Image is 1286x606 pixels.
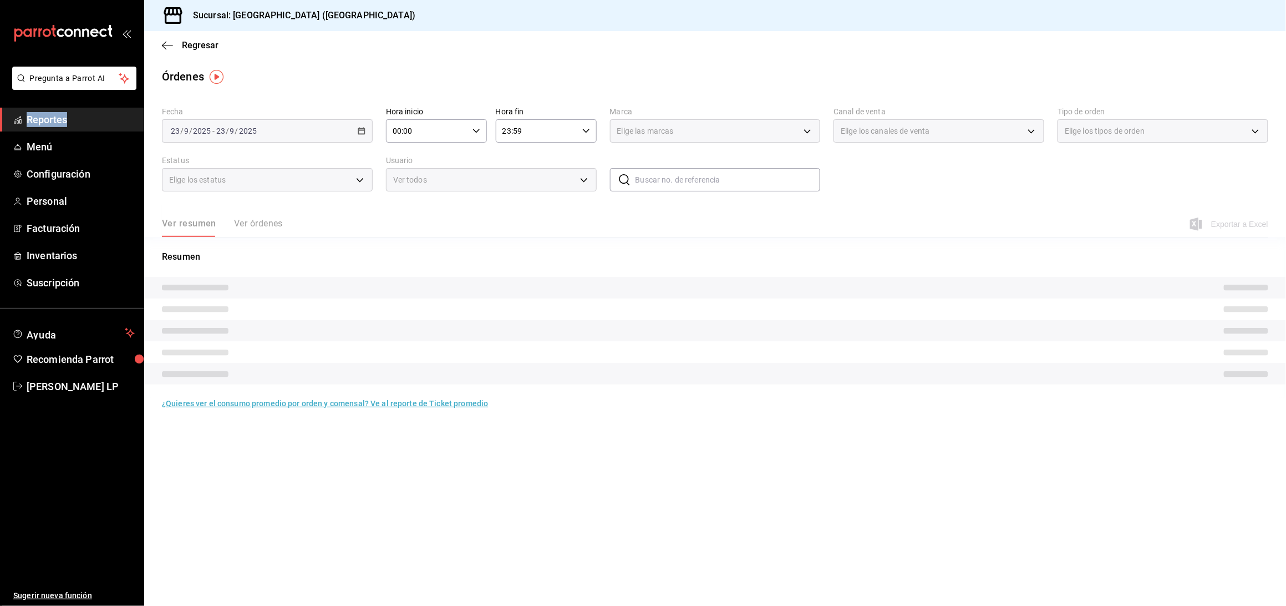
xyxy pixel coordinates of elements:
label: Hora fin [496,108,597,116]
label: Estatus [162,157,373,165]
h3: Sucursal: [GEOGRAPHIC_DATA] ([GEOGRAPHIC_DATA]) [184,9,415,22]
span: Personal [27,194,135,209]
span: Elige los tipos de orden [1065,125,1145,137]
span: / [235,127,238,135]
span: Facturación [27,221,135,236]
input: Buscar no. de referencia [636,169,821,191]
a: Pregunta a Parrot AI [8,80,136,92]
input: -- [184,127,189,135]
label: Canal de venta [833,108,1044,116]
span: Sugerir nueva función [13,590,135,602]
label: Tipo de orden [1058,108,1268,116]
button: Regresar [162,40,218,50]
img: Tooltip marker [210,70,223,84]
span: Configuración [27,166,135,181]
span: / [189,127,192,135]
div: Órdenes [162,68,204,85]
span: Menú [27,139,135,154]
a: ¿Quieres ver el consumo promedio por orden y comensal? Ve al reporte de Ticket promedio [162,399,488,408]
input: -- [216,127,226,135]
input: ---- [192,127,211,135]
input: -- [230,127,235,135]
label: Marca [610,108,821,116]
p: Resumen [162,250,1268,264]
span: Ayuda [27,326,120,340]
span: [PERSON_NAME] LP [27,379,135,394]
span: / [226,127,229,135]
span: Regresar [182,40,218,50]
label: Usuario [386,157,597,165]
span: Suscripción [27,275,135,290]
label: Hora inicio [386,108,487,116]
span: Elige los estatus [169,174,226,185]
span: Recomienda Parrot [27,352,135,367]
input: -- [170,127,180,135]
span: - [212,127,215,135]
button: open_drawer_menu [122,29,131,38]
span: Pregunta a Parrot AI [30,73,119,84]
span: Reportes [27,112,135,127]
span: Inventarios [27,248,135,263]
input: ---- [238,127,257,135]
span: Ver todos [393,174,576,186]
span: Elige las marcas [617,125,674,137]
div: navigation tabs [162,218,283,237]
span: / [180,127,184,135]
label: Fecha [162,108,373,116]
span: Elige los canales de venta [841,125,929,137]
button: Pregunta a Parrot AI [12,67,136,90]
